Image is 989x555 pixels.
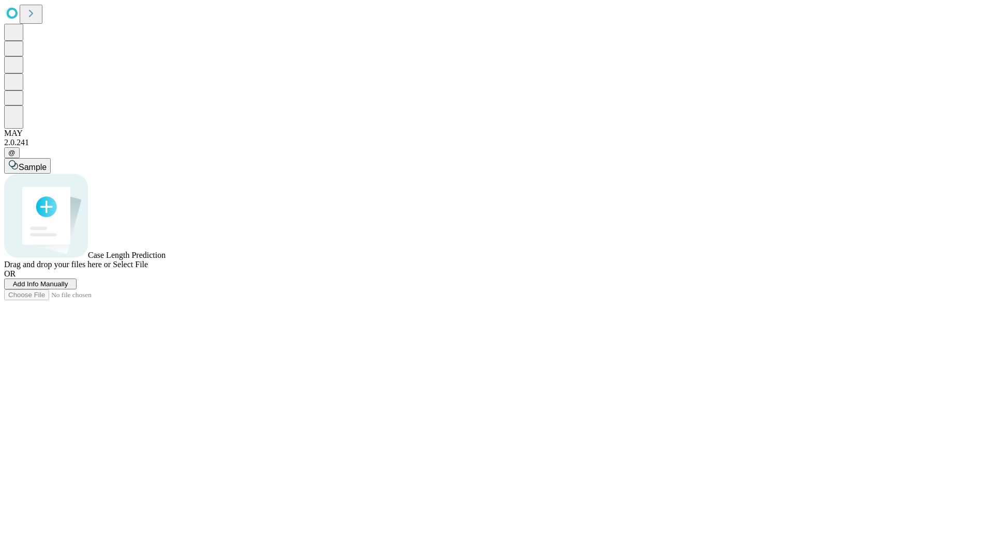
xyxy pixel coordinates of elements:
div: 2.0.241 [4,138,985,147]
span: Select File [113,260,148,269]
button: Sample [4,158,51,174]
button: Add Info Manually [4,279,77,289]
span: Sample [19,163,47,172]
div: MAY [4,129,985,138]
span: Drag and drop your files here or [4,260,111,269]
button: @ [4,147,20,158]
span: @ [8,149,16,157]
span: Case Length Prediction [88,251,166,259]
span: OR [4,269,16,278]
span: Add Info Manually [13,280,68,288]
